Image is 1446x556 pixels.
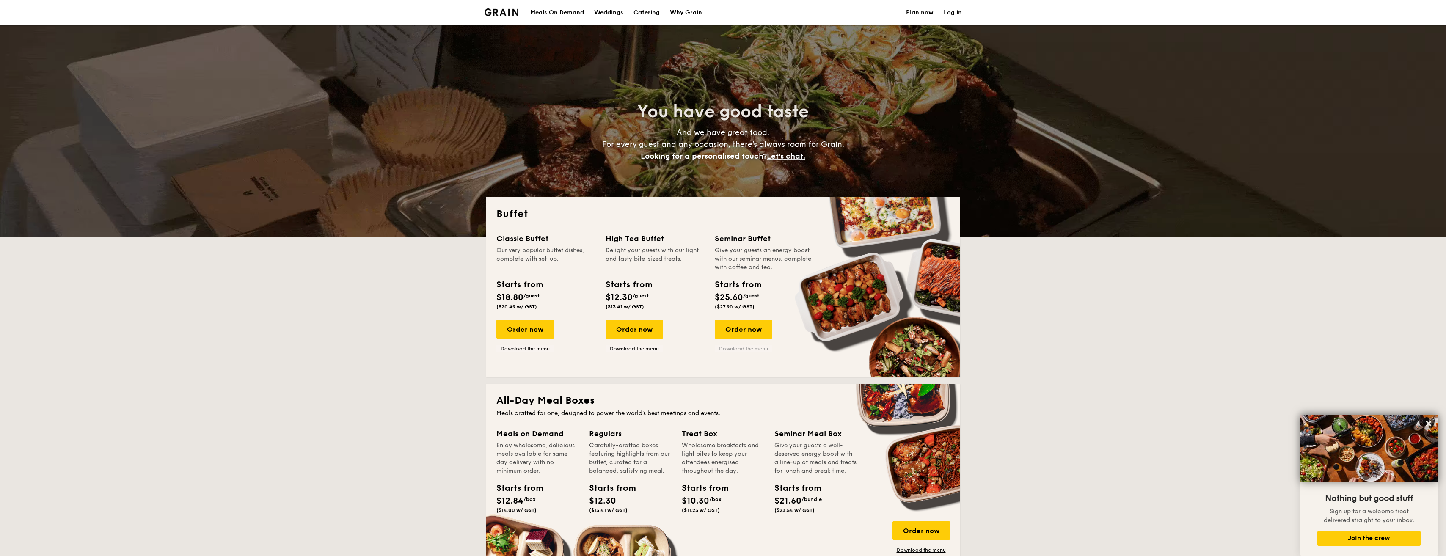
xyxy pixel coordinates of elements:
span: Let's chat. [767,151,805,161]
div: Classic Buffet [496,233,595,245]
div: Starts from [589,482,627,495]
div: Treat Box [682,428,764,440]
a: Logotype [485,8,519,16]
div: Seminar Buffet [715,233,814,245]
div: Order now [606,320,663,339]
span: ($27.90 w/ GST) [715,304,755,310]
span: /guest [743,293,759,299]
span: ($13.41 w/ GST) [589,507,628,513]
span: ($20.49 w/ GST) [496,304,537,310]
span: /box [523,496,536,502]
div: Order now [496,320,554,339]
button: Close [1422,417,1435,430]
div: Starts from [606,278,652,291]
div: Give your guests an energy boost with our seminar menus, complete with coffee and tea. [715,246,814,272]
div: Starts from [682,482,720,495]
a: Download the menu [496,345,554,352]
span: /guest [523,293,540,299]
div: Delight your guests with our light and tasty bite-sized treats. [606,246,705,272]
span: $12.30 [589,496,616,506]
h2: Buffet [496,207,950,221]
div: Meals crafted for one, designed to power the world's best meetings and events. [496,409,950,418]
span: /bundle [801,496,822,502]
a: Download the menu [892,547,950,553]
span: ($13.41 w/ GST) [606,304,644,310]
div: Our very popular buffet dishes, complete with set-up. [496,246,595,272]
span: $18.80 [496,292,523,303]
span: $25.60 [715,292,743,303]
div: Starts from [496,278,543,291]
span: ($23.54 w/ GST) [774,507,815,513]
span: And we have great food. For every guest and any occasion, there’s always room for Grain. [602,128,844,161]
div: Order now [892,521,950,540]
div: Starts from [715,278,761,291]
div: Wholesome breakfasts and light bites to keep your attendees energised throughout the day. [682,441,764,475]
span: ($14.00 w/ GST) [496,507,537,513]
span: Looking for a personalised touch? [641,151,767,161]
button: Join the crew [1317,531,1421,546]
img: DSC07876-Edit02-Large.jpeg [1300,415,1438,482]
div: High Tea Buffet [606,233,705,245]
div: Regulars [589,428,672,440]
span: $21.60 [774,496,801,506]
div: Carefully-crafted boxes featuring highlights from our buffet, curated for a balanced, satisfying ... [589,441,672,475]
div: Give your guests a well-deserved energy boost with a line-up of meals and treats for lunch and br... [774,441,857,475]
span: /guest [633,293,649,299]
div: Meals on Demand [496,428,579,440]
span: /box [709,496,722,502]
div: Enjoy wholesome, delicious meals available for same-day delivery with no minimum order. [496,441,579,475]
div: Order now [715,320,772,339]
span: $10.30 [682,496,709,506]
h2: All-Day Meal Boxes [496,394,950,407]
img: Grain [485,8,519,16]
div: Seminar Meal Box [774,428,857,440]
span: Sign up for a welcome treat delivered straight to your inbox. [1324,508,1414,524]
span: ($11.23 w/ GST) [682,507,720,513]
span: You have good taste [637,102,809,122]
a: Download the menu [606,345,663,352]
div: Starts from [496,482,534,495]
span: $12.30 [606,292,633,303]
span: Nothing but good stuff [1325,493,1413,504]
a: Download the menu [715,345,772,352]
span: $12.84 [496,496,523,506]
div: Starts from [774,482,813,495]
